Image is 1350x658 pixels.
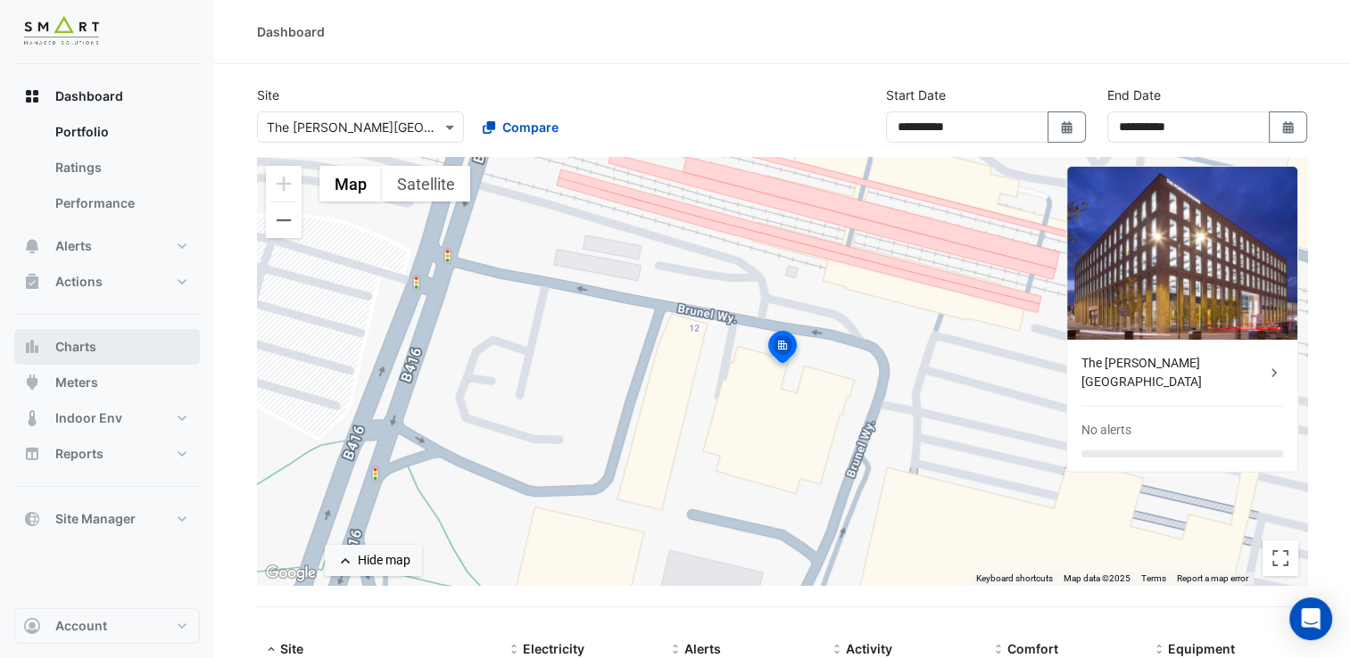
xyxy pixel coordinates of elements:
[257,22,325,41] div: Dashboard
[14,114,200,228] div: Dashboard
[266,166,302,202] button: Zoom in
[1081,354,1265,391] div: The [PERSON_NAME][GEOGRAPHIC_DATA]
[1280,119,1296,135] fa-icon: Select Date
[846,641,892,656] span: Activity
[55,445,104,463] span: Reports
[1007,641,1058,656] span: Comfort
[14,264,200,300] button: Actions
[266,202,302,238] button: Zoom out
[21,14,102,50] img: Company Logo
[471,111,570,143] button: Compare
[23,87,41,105] app-icon: Dashboard
[55,374,98,391] span: Meters
[382,166,470,202] button: Show satellite imagery
[23,510,41,528] app-icon: Site Manager
[261,562,320,585] a: Open this area in Google Maps (opens a new window)
[1107,86,1161,104] label: End Date
[1289,597,1332,640] div: Open Intercom Messenger
[14,400,200,436] button: Indoor Env
[14,78,200,114] button: Dashboard
[1067,167,1297,340] img: The Porter Building
[23,338,41,356] app-icon: Charts
[280,641,303,656] span: Site
[886,86,946,104] label: Start Date
[1064,573,1131,583] span: Map data ©2025
[1168,641,1235,656] span: Equipment
[502,118,559,136] span: Compare
[55,87,123,105] span: Dashboard
[14,608,200,644] button: Account
[55,273,103,291] span: Actions
[55,338,96,356] span: Charts
[23,374,41,391] app-icon: Meters
[14,501,200,537] button: Site Manager
[23,409,41,427] app-icon: Indoor Env
[684,641,721,656] span: Alerts
[55,409,122,427] span: Indoor Env
[1177,573,1248,583] a: Report a map error
[325,545,422,576] button: Hide map
[319,166,382,202] button: Show street map
[23,273,41,291] app-icon: Actions
[763,328,802,371] img: site-pin-selected.svg
[1059,119,1075,135] fa-icon: Select Date
[14,365,200,400] button: Meters
[23,445,41,463] app-icon: Reports
[1081,421,1131,440] div: No alerts
[14,436,200,472] button: Reports
[523,641,584,656] span: Electricity
[14,228,200,264] button: Alerts
[41,185,200,221] a: Performance
[55,237,92,255] span: Alerts
[1141,573,1166,583] a: Terms (opens in new tab)
[261,562,320,585] img: Google
[358,551,410,570] div: Hide map
[55,617,107,635] span: Account
[55,510,136,528] span: Site Manager
[23,237,41,255] app-icon: Alerts
[976,572,1053,585] button: Keyboard shortcuts
[257,86,279,104] label: Site
[41,150,200,185] a: Ratings
[1263,540,1298,576] button: Toggle fullscreen view
[14,329,200,365] button: Charts
[41,114,200,150] a: Portfolio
